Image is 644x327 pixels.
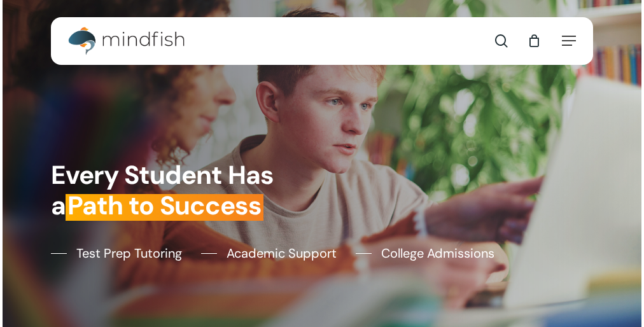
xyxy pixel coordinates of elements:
a: Navigation Menu [562,34,576,47]
header: Main Menu [51,17,593,65]
a: Test Prep Tutoring [51,244,182,263]
a: Academic Support [201,244,337,263]
span: Academic Support [227,244,337,263]
h1: Every Student Has a [51,160,316,222]
em: Path to Success [66,189,263,223]
a: College Admissions [356,244,494,263]
span: College Admissions [381,244,494,263]
span: Test Prep Tutoring [76,244,182,263]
